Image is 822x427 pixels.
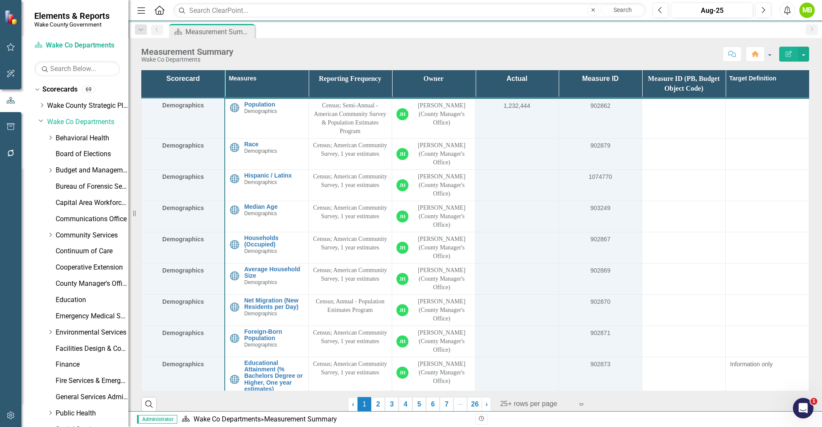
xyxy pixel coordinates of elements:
[503,102,530,109] span: 1,232,444
[399,397,412,412] a: 4
[229,302,240,312] img: Community Indicator
[162,142,204,149] span: Demographics
[308,326,392,357] td: Double-Click to Edit
[485,400,488,408] span: ›
[42,85,77,95] a: Scorecards
[392,201,475,232] td: Double-Click to Edit
[413,235,471,261] div: [PERSON_NAME] (County Manager's Office)
[563,360,637,368] div: 902873
[47,101,128,111] a: Wake County Strategic Plan
[229,374,240,385] img: Community Indicator
[162,267,204,274] span: Demographics
[392,294,475,326] td: Double-Click to Edit
[56,198,128,208] a: Capital Area Workforce Development
[313,141,387,158] div: Census; American Community Survey, 1 year estimates
[229,271,240,281] img: Community Indicator
[225,232,308,263] td: Double-Click to Edit Right Click for Context Menu
[225,138,308,169] td: Double-Click to Edit Right Click for Context Menu
[244,211,277,216] span: Demographics
[563,266,637,275] div: 902869
[799,3,815,18] button: MB
[313,360,387,377] div: Census; American Community Survey, 1 year estimates
[396,242,408,254] div: JH
[56,166,128,175] a: Budget and Management Services
[56,311,128,321] a: Emergency Medical Services
[137,415,177,424] span: Administrator
[162,361,204,368] span: Demographics
[244,235,304,248] a: Households (Occupied)
[56,409,128,418] a: Public Health
[413,172,471,198] div: [PERSON_NAME] (County Manager's Office)
[34,41,120,50] a: Wake Co Departments
[225,326,308,357] td: Double-Click to Edit Right Click for Context Menu
[225,357,308,402] td: Double-Click to Edit Right Click for Context Menu
[352,400,354,408] span: ‹
[244,172,304,179] a: Hispanic / Latinx
[642,357,726,402] td: Double-Click to Edit
[726,294,809,326] td: Double-Click to Edit
[56,246,128,256] a: Continuum of Care
[34,21,110,28] small: Wake County Government
[396,108,408,120] div: JH
[642,232,726,263] td: Double-Click to Edit
[413,329,471,354] div: [PERSON_NAME] (County Manager's Office)
[182,415,469,424] div: »
[229,240,240,250] img: Community Indicator
[642,326,726,357] td: Double-Click to Edit
[141,56,233,63] div: Wake Co Departments
[56,328,128,338] a: Environmental Services
[810,398,817,405] span: 1
[162,102,204,109] span: Demographics
[440,397,453,412] a: 7
[308,294,392,326] td: Double-Click to Edit
[308,232,392,263] td: Double-Click to Edit
[563,101,637,110] div: 902862
[162,329,204,336] span: Demographics
[308,138,392,169] td: Double-Click to Edit
[726,201,809,232] td: Double-Click to Edit
[563,235,637,243] div: 902867
[371,397,385,412] a: 2
[308,263,392,294] td: Double-Click to Edit
[642,263,726,294] td: Double-Click to Edit
[563,297,637,306] div: 902870
[244,101,304,108] a: Population
[194,415,261,423] a: Wake Co Departments
[392,232,475,263] td: Double-Click to Edit
[357,397,371,412] span: 1
[413,266,471,292] div: [PERSON_NAME] (County Manager's Office)
[162,205,204,211] span: Demographics
[392,326,475,357] td: Double-Click to Edit
[56,392,128,402] a: General Services Administration
[726,138,809,169] td: Double-Click to Edit
[244,204,304,210] a: Median Age
[413,204,471,229] div: [PERSON_NAME] (County Manager's Office)
[674,6,750,16] div: Aug-25
[56,279,128,289] a: County Manager's Office
[313,297,387,314] div: Census; Annual - Population Estimates Program
[162,173,204,180] span: Demographics
[671,3,753,18] button: Aug-25
[225,169,308,201] td: Double-Click to Edit Right Click for Context Menu
[730,360,804,368] p: Information only
[56,344,128,354] a: Facilities Design & Construction
[467,397,482,412] a: 26
[392,169,475,201] td: Double-Click to Edit
[244,360,304,393] a: Educational Attainment (% Bachelors Degree or Higher, One year estimates)
[56,149,128,159] a: Board of Elections
[614,6,632,13] span: Search
[229,174,240,184] img: Community Indicator
[412,397,426,412] a: 5
[244,266,304,279] a: Average Household Size
[82,86,95,93] div: 69
[413,101,471,127] div: [PERSON_NAME] (County Manager's Office)
[225,263,308,294] td: Double-Click to Edit Right Click for Context Menu
[244,297,304,311] a: Net Migration (New Residents per Day)
[642,169,726,201] td: Double-Click to Edit
[563,329,637,337] div: 902871
[244,179,277,185] span: Demographics
[56,376,128,386] a: Fire Services & Emergency Management
[563,141,637,150] div: 902879
[563,172,637,181] div: 1074770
